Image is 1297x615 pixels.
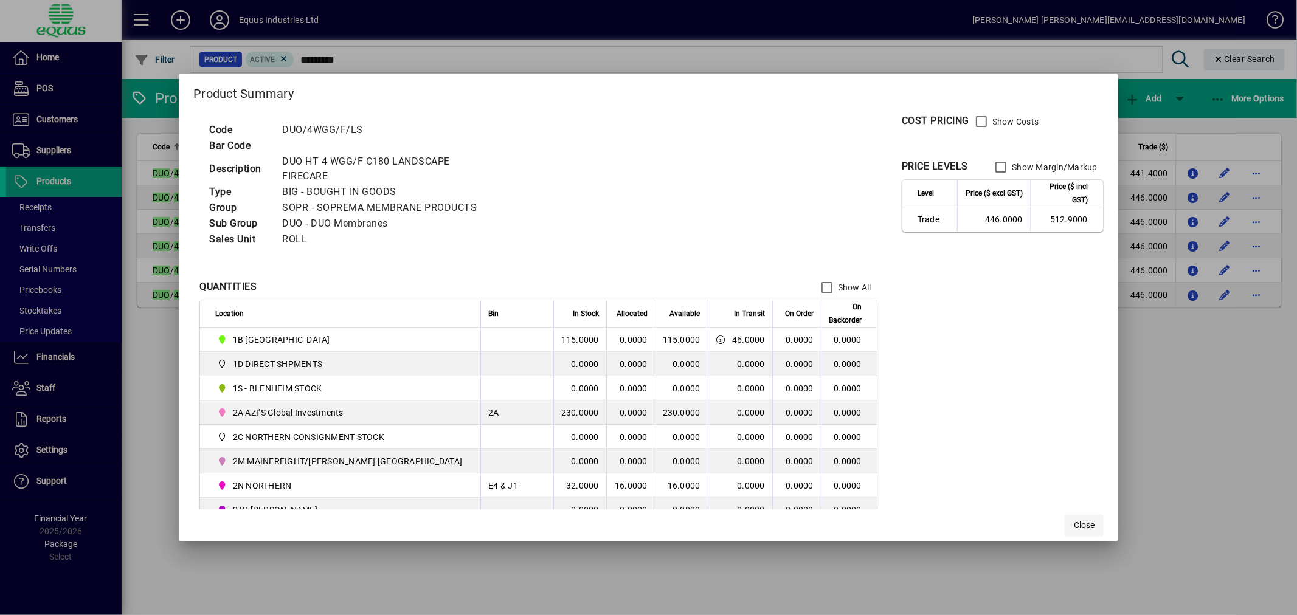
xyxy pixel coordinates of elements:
[957,207,1030,232] td: 446.0000
[737,432,765,442] span: 0.0000
[553,328,606,352] td: 115.0000
[670,307,700,320] span: Available
[655,376,708,400] td: 0.0000
[786,408,814,417] span: 0.0000
[276,184,497,200] td: BIG - BOUGHT IN GOODS
[655,328,708,352] td: 115.0000
[215,405,467,420] span: 2A AZI''S Global Investments
[821,449,877,473] td: 0.0000
[734,307,765,320] span: In Transit
[966,187,1023,200] span: Price ($ excl GST)
[786,456,814,466] span: 0.0000
[606,473,655,498] td: 16.0000
[553,425,606,449] td: 0.0000
[732,334,765,346] span: 46.0000
[786,383,814,393] span: 0.0000
[233,382,322,394] span: 1S - BLENHEIM STOCK
[655,498,708,522] td: 0.0000
[737,359,765,369] span: 0.0000
[233,334,330,346] span: 1B [GEOGRAPHIC_DATA]
[276,232,497,247] td: ROLL
[203,122,276,138] td: Code
[902,114,969,128] div: COST PRICING
[553,473,606,498] td: 32.0000
[821,425,877,449] td: 0.0000
[990,115,1039,128] label: Show Costs
[233,358,323,370] span: 1D DIRECT SHPMENTS
[786,432,814,442] span: 0.0000
[199,280,257,294] div: QUANTITIES
[821,376,877,400] td: 0.0000
[785,307,814,320] span: On Order
[1030,207,1103,232] td: 512.9000
[1074,519,1095,532] span: Close
[276,122,497,138] td: DUO/4WGG/F/LS
[821,473,877,498] td: 0.0000
[203,154,276,184] td: Description
[573,307,599,320] span: In Stock
[1038,180,1088,207] span: Price ($ incl GST)
[276,216,497,232] td: DUO - DUO Membranes
[655,352,708,376] td: 0.0000
[553,498,606,522] td: 0.0000
[606,376,655,400] td: 0.0000
[233,504,317,516] span: 2TR [PERSON_NAME]
[553,400,606,425] td: 230.0000
[918,213,950,225] span: Trade
[737,505,765,515] span: 0.0000
[918,187,934,200] span: Level
[786,359,814,369] span: 0.0000
[480,400,553,425] td: 2A
[821,352,877,376] td: 0.0000
[203,200,276,216] td: Group
[1065,515,1104,537] button: Close
[606,498,655,522] td: 0.0000
[606,449,655,473] td: 0.0000
[606,400,655,425] td: 0.0000
[606,352,655,376] td: 0.0000
[233,455,463,467] span: 2M MAINFREIGHT/[PERSON_NAME] [GEOGRAPHIC_DATA]
[215,478,467,493] span: 2N NORTHERN
[655,449,708,473] td: 0.0000
[553,352,606,376] td: 0.0000
[606,425,655,449] td: 0.0000
[203,216,276,232] td: Sub Group
[215,454,467,469] span: 2M MAINFREIGHT/OWENS AUCKLAND
[737,456,765,466] span: 0.0000
[215,307,244,320] span: Location
[902,159,968,174] div: PRICE LEVELS
[215,332,467,347] span: 1B BLENHEIM
[786,505,814,515] span: 0.0000
[617,307,648,320] span: Allocated
[203,232,276,247] td: Sales Unit
[829,300,862,327] span: On Backorder
[233,407,344,419] span: 2A AZI''S Global Investments
[215,357,467,371] span: 1D DIRECT SHPMENTS
[215,381,467,396] span: 1S - BLENHEIM STOCK
[553,376,606,400] td: 0.0000
[233,431,384,443] span: 2C NORTHERN CONSIGNMENT STOCK
[276,154,497,184] td: DUO HT 4 WGG/F C180 LANDSCAPE FIRECARE
[655,473,708,498] td: 16.0000
[737,408,765,417] span: 0.0000
[655,425,708,449] td: 0.0000
[488,307,499,320] span: Bin
[835,281,871,294] label: Show All
[233,479,292,492] span: 2N NORTHERN
[1009,161,1098,173] label: Show Margin/Markup
[553,449,606,473] td: 0.0000
[737,481,765,490] span: 0.0000
[215,430,467,444] span: 2C NORTHERN CONSIGNMENT STOCK
[821,328,877,352] td: 0.0000
[821,498,877,522] td: 0.0000
[480,473,553,498] td: E4 & J1
[655,400,708,425] td: 230.0000
[821,400,877,425] td: 0.0000
[179,74,1118,109] h2: Product Summary
[786,481,814,490] span: 0.0000
[276,200,497,216] td: SOPR - SOPREMA MEMBRANE PRODUCTS
[215,503,467,517] span: 2TR TOM RYAN CARTAGE
[203,184,276,200] td: Type
[786,335,814,345] span: 0.0000
[606,328,655,352] td: 0.0000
